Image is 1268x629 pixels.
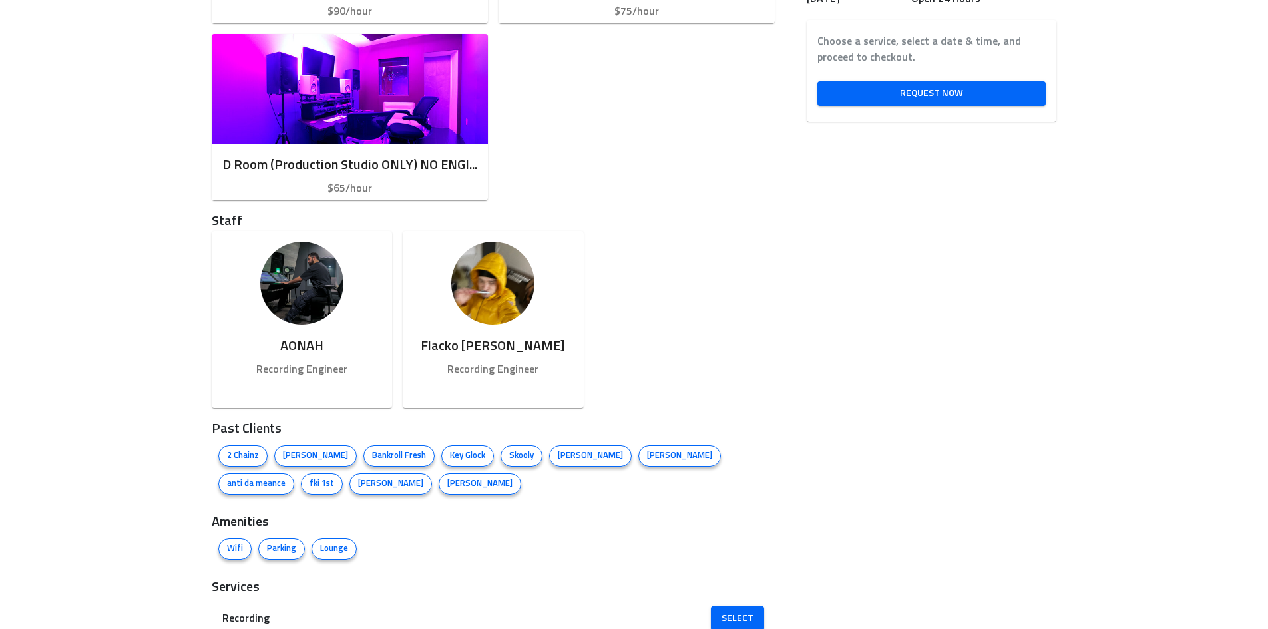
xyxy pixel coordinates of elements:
[550,449,631,463] span: [PERSON_NAME]
[222,335,382,357] h6: AONAH
[222,361,382,377] p: Recording Engineer
[807,19,905,37] h6: [DATE]
[222,180,477,196] p: $65/hour
[817,81,1046,106] a: Request Now
[501,449,542,463] span: Skooly
[439,477,521,491] span: [PERSON_NAME]
[212,242,393,408] a: AONAHAONAHRecording Engineer
[312,542,356,556] span: Lounge
[212,577,775,597] h3: Services
[302,477,342,491] span: fki 1st
[260,242,343,325] img: AONAH
[817,33,1046,65] label: Choose a service, select a date & time, and proceed to checkout.
[911,19,1052,37] h6: 12:00am - 3:00am
[451,242,534,325] img: Flacko Blanco
[212,34,488,200] button: D Room (Production Studio ONLY) NO ENGINEER INCLUDED$65/hour
[828,85,1035,102] span: Request Now
[275,449,356,463] span: [PERSON_NAME]
[413,335,573,357] h6: Flacko [PERSON_NAME]
[212,419,775,439] h3: Past Clients
[222,3,477,19] p: $90/hour
[350,477,431,491] span: [PERSON_NAME]
[639,449,720,463] span: [PERSON_NAME]
[442,449,493,463] span: Key Glock
[219,542,251,556] span: Wifi
[722,610,753,627] span: Select
[212,34,488,144] img: Room image
[364,449,434,463] span: Bankroll Fresh
[219,449,267,463] span: 2 Chainz
[259,542,304,556] span: Parking
[212,512,775,532] h3: Amenities
[212,211,775,231] h3: Staff
[222,154,477,176] h6: D Room (Production Studio ONLY) NO ENGINEER INCLUDED
[222,610,743,626] span: Recording
[403,242,584,408] a: Flacko BlancoFlacko [PERSON_NAME]Recording Engineer
[413,361,573,377] p: Recording Engineer
[219,477,294,491] span: anti da meance
[509,3,764,19] p: $75/hour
